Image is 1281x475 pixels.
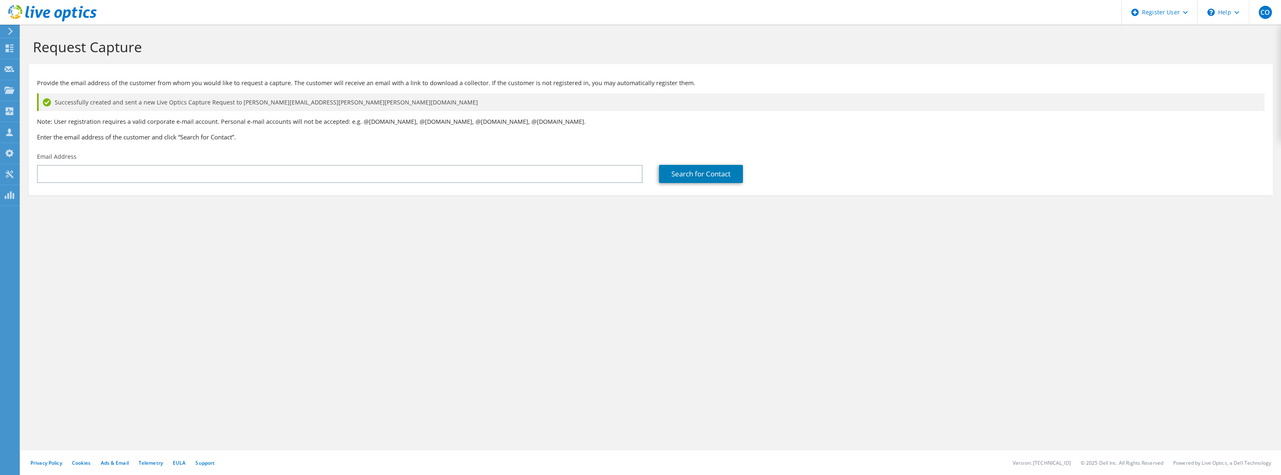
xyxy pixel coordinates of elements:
li: Powered by Live Optics, a Dell Technology [1173,459,1271,466]
a: Privacy Policy [30,459,62,466]
a: Telemetry [139,459,163,466]
li: © 2025 Dell Inc. All Rights Reserved [1081,459,1163,466]
p: Provide the email address of the customer from whom you would like to request a capture. The cust... [37,79,1265,88]
a: Support [195,459,215,466]
a: Search for Contact [659,165,743,183]
svg: \n [1207,9,1215,16]
a: EULA [173,459,186,466]
p: Note: User registration requires a valid corporate e-mail account. Personal e-mail accounts will ... [37,117,1265,126]
h3: Enter the email address of the customer and click “Search for Contact”. [37,132,1265,141]
li: Version: [TECHNICAL_ID] [1013,459,1071,466]
span: Successfully created and sent a new Live Optics Capture Request to [PERSON_NAME][EMAIL_ADDRESS][P... [55,98,478,107]
h1: Request Capture [33,38,1265,56]
span: CO [1259,6,1272,19]
a: Cookies [72,459,91,466]
label: Email Address [37,153,77,161]
a: Ads & Email [101,459,129,466]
